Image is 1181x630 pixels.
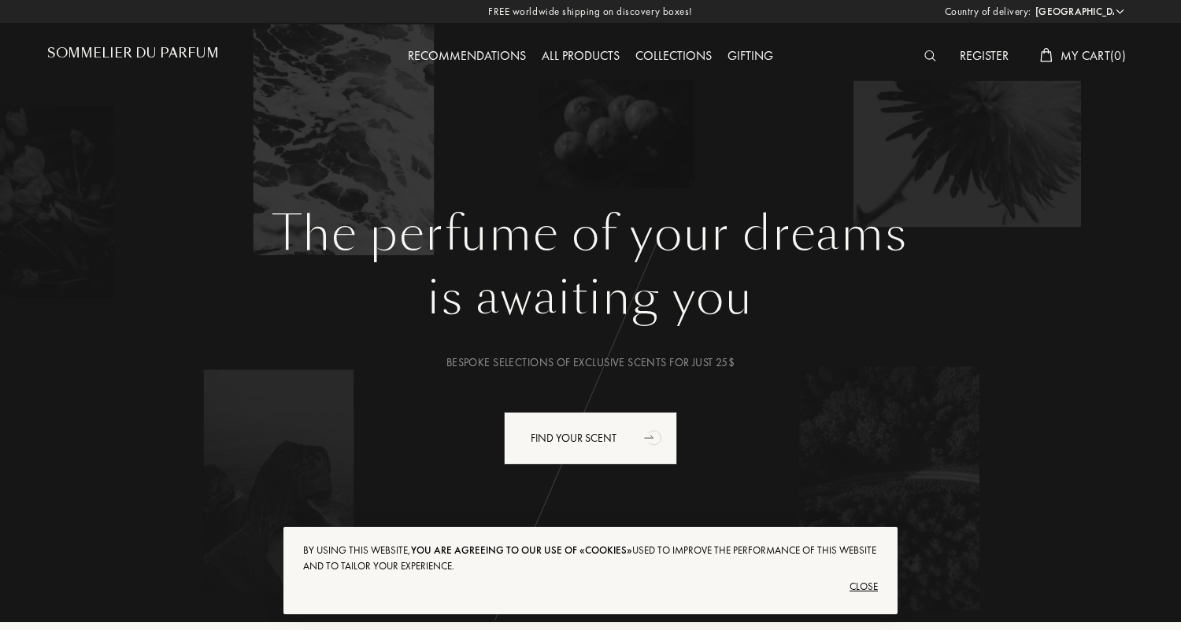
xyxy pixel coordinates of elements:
[59,262,1122,333] div: is awaiting you
[504,412,677,465] div: Find your scent
[534,47,628,64] a: All products
[952,47,1016,64] a: Register
[1061,47,1126,64] span: My Cart ( 0 )
[628,46,720,67] div: Collections
[303,574,878,599] div: Close
[492,412,689,465] a: Find your scentanimation
[47,46,219,67] a: Sommelier du Parfum
[534,46,628,67] div: All products
[924,50,936,61] img: search_icn_white.svg
[952,46,1016,67] div: Register
[720,47,781,64] a: Gifting
[59,206,1122,262] h1: The perfume of your dreams
[945,4,1031,20] span: Country of delivery:
[1040,48,1053,62] img: cart_white.svg
[59,354,1122,371] div: Bespoke selections of exclusive scents for just 25$
[47,46,219,61] h1: Sommelier du Parfum
[639,421,670,453] div: animation
[628,47,720,64] a: Collections
[720,46,781,67] div: Gifting
[411,543,632,557] span: you are agreeing to our use of «cookies»
[303,543,878,574] div: By using this website, used to improve the performance of this website and to tailor your experie...
[400,46,534,67] div: Recommendations
[400,47,534,64] a: Recommendations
